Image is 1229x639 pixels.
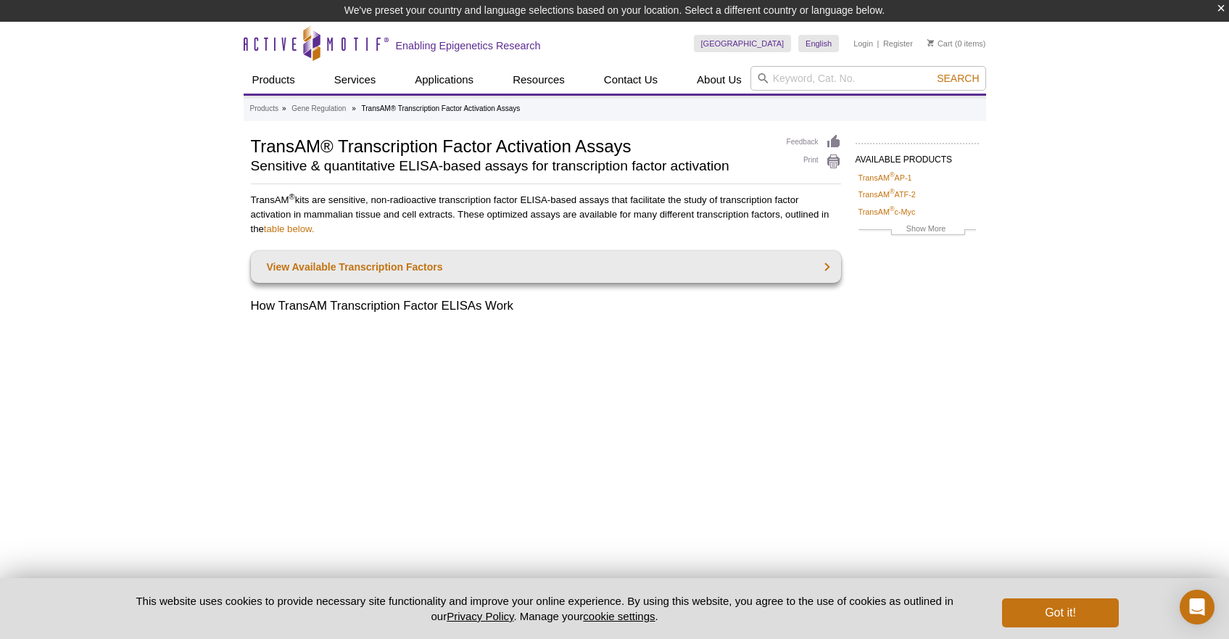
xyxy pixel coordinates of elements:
[750,66,986,91] input: Keyword, Cat. No.
[251,297,841,315] h2: How TransAM Transcription Factor ELISAs Work
[583,610,655,622] button: cookie settings
[927,38,953,49] a: Cart
[291,102,346,115] a: Gene Regulation
[264,223,315,234] a: table below.
[890,205,895,213] sup: ®
[798,35,839,52] a: English
[396,39,541,52] h2: Enabling Epigenetics Research
[688,66,750,94] a: About Us
[406,66,482,94] a: Applications
[890,189,895,196] sup: ®
[787,134,841,150] a: Feedback
[595,66,666,94] a: Contact Us
[927,39,934,46] img: Your Cart
[362,104,521,112] li: TransAM® Transcription Factor Activation Assays
[111,593,979,624] p: This website uses cookies to provide necessary site functionality and improve your online experie...
[250,102,278,115] a: Products
[858,171,912,184] a: TransAM®AP-1
[1180,590,1214,624] div: Open Intercom Messenger
[326,66,385,94] a: Services
[504,66,574,94] a: Resources
[289,192,295,201] sup: ®
[932,72,983,85] button: Search
[352,104,356,112] li: »
[251,134,772,156] h1: TransAM® Transcription Factor Activation Assays
[937,73,979,84] span: Search
[856,143,979,169] h2: AVAILABLE PRODUCTS
[853,38,873,49] a: Login
[1002,598,1118,627] button: Got it!
[890,171,895,178] sup: ®
[282,104,286,112] li: »
[787,154,841,170] a: Print
[858,222,976,239] a: Show More
[694,35,792,52] a: [GEOGRAPHIC_DATA]
[858,188,916,201] a: TransAM®ATF-2
[251,193,841,236] p: TransAM kits are sensitive, non-radioactive transcription factor ELISA-based assays that facilita...
[883,38,913,49] a: Register
[244,66,304,94] a: Products
[251,160,772,173] h2: Sensitive & quantitative ELISA-based assays for transcription factor activation
[447,610,513,622] a: Privacy Policy
[877,35,880,52] li: |
[927,35,986,52] li: (0 items)
[251,251,841,283] a: View Available Transcription Factors
[858,205,916,218] a: TransAM®c-Myc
